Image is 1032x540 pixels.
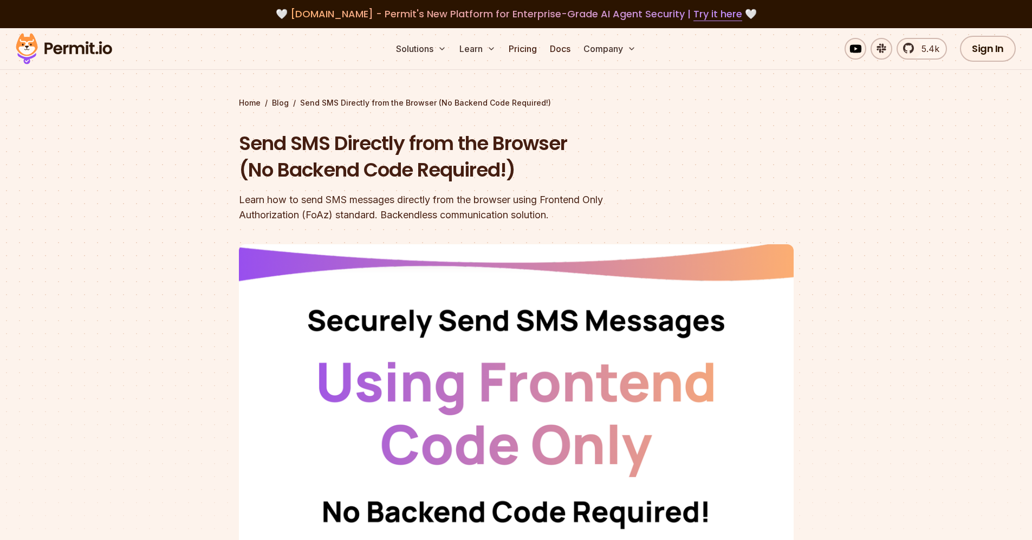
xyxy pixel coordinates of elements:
a: Try it here [693,7,742,21]
a: Home [239,97,261,108]
a: Pricing [504,38,541,60]
a: Blog [272,97,289,108]
a: Sign In [960,36,1016,62]
a: Docs [546,38,575,60]
div: Learn how to send SMS messages directly from the browser using Frontend Only Authorization (FoAz)... [239,192,655,223]
h1: Send SMS Directly from the Browser (No Backend Code Required!) [239,130,655,184]
button: Company [579,38,640,60]
button: Solutions [392,38,451,60]
div: 🤍 🤍 [26,6,1006,22]
span: 5.4k [915,42,939,55]
button: Learn [455,38,500,60]
a: 5.4k [897,38,947,60]
img: Permit logo [11,30,117,67]
span: [DOMAIN_NAME] - Permit's New Platform for Enterprise-Grade AI Agent Security | [290,7,742,21]
div: / / [239,97,794,108]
